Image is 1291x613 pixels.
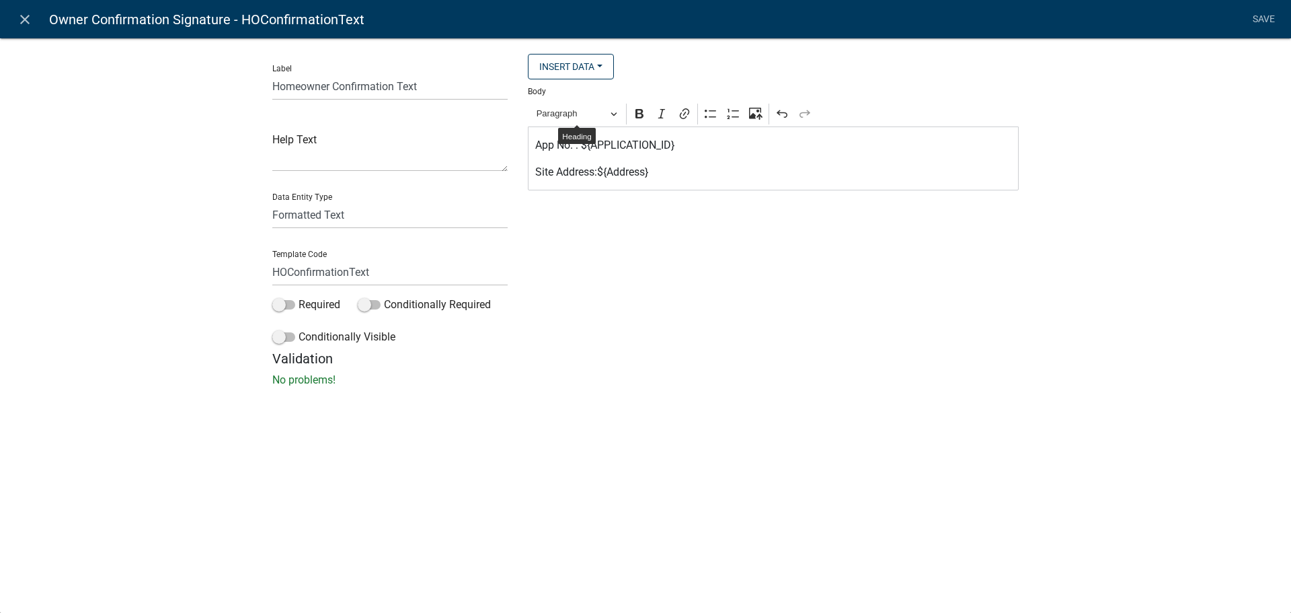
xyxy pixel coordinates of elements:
h5: Validation [272,351,1019,367]
label: Conditionally Required [358,297,491,313]
p: App No. : ${APPLICATION_ID} [535,137,1012,153]
span: Paragraph [537,106,607,122]
label: Conditionally Visible [272,329,395,345]
label: Body [528,87,546,96]
button: Paragraph, Heading [531,104,623,124]
p: Site Address:${Address} [535,164,1012,180]
i: close [17,11,33,28]
div: Editor editing area: main. Press Alt+0 for help. [528,127,1019,190]
a: Save [1247,7,1280,32]
div: Editor toolbar [528,101,1019,127]
p: No problems! [272,372,1019,388]
label: Required [272,297,340,313]
span: Heading [562,132,592,141]
button: Insert Data [528,54,614,79]
span: Owner Confirmation Signature - HOConfirmationText [49,6,364,33]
